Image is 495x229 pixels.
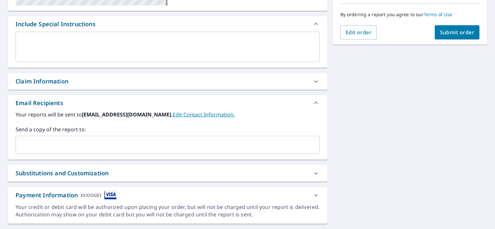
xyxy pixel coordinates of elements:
[104,191,117,200] img: cardImage
[16,203,320,218] div: Your credit or debit card will be authorized upon placing your order, but will not be charged unt...
[16,125,320,133] label: Send a copy of the report to:
[16,111,320,118] label: Your reports will be sent to
[16,77,68,86] div: Claim Information
[8,165,328,181] div: Substitutions and Customization
[435,25,480,39] button: Submit order
[82,111,173,118] b: [EMAIL_ADDRESS][DOMAIN_NAME].
[16,20,96,28] div: Include Special Instructions
[340,25,377,39] button: Edit order
[8,95,328,111] div: Email Recipients
[16,191,117,200] div: Payment Information
[8,16,328,32] div: Include Special Instructions
[80,191,101,200] div: XXXX5683
[346,29,372,36] span: Edit order
[8,187,328,203] div: Payment InformationXXXX5683cardImage
[8,73,328,90] div: Claim Information
[16,169,109,178] div: Substitutions and Customization
[340,12,479,17] p: By ordering a report you agree to our
[424,11,453,17] a: Terms of Use
[16,99,63,107] div: Email Recipients
[440,29,475,36] span: Submit order
[173,111,235,118] a: EditContactInfo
